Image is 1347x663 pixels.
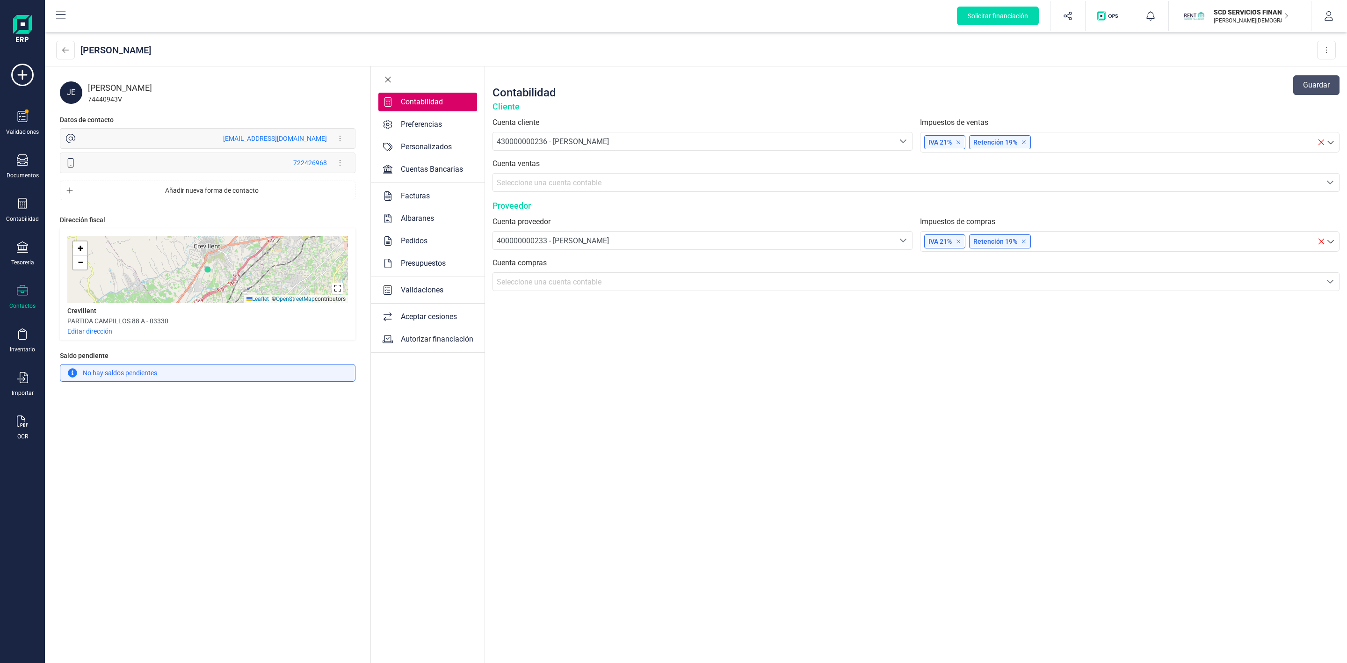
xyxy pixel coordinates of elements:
[1214,7,1289,17] p: SCD SERVICIOS FINANCIEROS SL
[1180,1,1300,31] button: SCSCD SERVICIOS FINANCIEROS SL[PERSON_NAME][DEMOGRAPHIC_DATA][DEMOGRAPHIC_DATA]
[270,296,272,302] span: |
[73,241,87,255] a: Zoom in
[497,178,601,187] span: Seleccione una cuenta contable
[6,128,39,136] div: Validaciones
[894,132,912,150] div: Seleccione una cuenta
[497,277,601,286] span: Seleccione una cuenta contable
[17,433,28,440] div: OCR
[7,172,39,179] div: Documentos
[497,137,609,146] span: 430000000236 - [PERSON_NAME]
[1091,1,1127,31] button: Logo de OPS
[492,100,1340,113] div: Cliente
[492,199,1340,212] div: Proveedor
[60,364,355,382] div: No hay saldos pendientes
[397,334,477,345] div: Autorizar financiación
[1321,174,1339,191] div: Seleccione una cuenta
[1214,17,1289,24] p: [PERSON_NAME][DEMOGRAPHIC_DATA][DEMOGRAPHIC_DATA]
[60,81,82,104] div: JE
[928,138,961,147] p: IVA 21%
[397,213,438,224] div: Albaranes
[73,255,87,270] a: Zoom out
[223,134,327,143] div: [EMAIL_ADDRESS][DOMAIN_NAME]
[1184,6,1204,26] img: SC
[88,81,355,95] div: [PERSON_NAME]
[920,117,1340,128] label: Impuestos de ventas
[920,216,1340,227] label: Impuestos de compras
[88,95,355,104] div: 74440943V
[204,266,211,273] img: Marker
[9,302,36,310] div: Contactos
[78,242,83,254] span: +
[492,216,912,227] label: Cuenta proveedor
[60,181,355,200] button: Añadir nueva forma de contacto
[492,257,1340,269] label: Cuenta compras
[497,236,609,245] span: 400000000233 - [PERSON_NAME]
[397,258,449,269] div: Presupuestos
[492,117,912,128] label: Cuenta cliente
[973,138,1027,147] p: Retención 19%
[928,237,961,246] p: IVA 21%
[67,316,168,326] div: PARTIDA CAMPILLOS 88 A - 03330
[397,284,447,296] div: Validaciones
[78,256,83,268] span: −
[397,164,467,175] div: Cuentas Bancarias
[80,44,151,57] div: [PERSON_NAME]
[11,259,34,266] div: Tesorería
[67,327,112,336] p: Editar dirección
[67,306,96,315] div: Crevillent
[397,190,434,202] div: Facturas
[492,158,1340,169] label: Cuenta ventas
[492,85,556,100] div: Contabilidad
[12,389,34,397] div: Importar
[276,296,315,302] a: OpenStreetMap
[77,186,347,195] span: Añadir nueva forma de contacto
[60,351,355,364] div: Saldo pendiente
[13,15,32,45] img: Logo Finanedi
[894,232,912,249] div: Seleccione una cuenta
[1097,11,1122,21] img: Logo de OPS
[1321,273,1339,291] div: Seleccione una cuenta
[60,215,105,225] div: Dirección fiscal
[397,311,461,322] div: Aceptar cesiones
[10,346,35,353] div: Inventario
[6,215,39,223] div: Contabilidad
[973,237,1027,246] p: Retención 19%
[244,295,348,303] div: © contributors
[397,235,431,247] div: Pedidos
[397,96,447,108] div: Contabilidad
[397,141,456,153] div: Personalizados
[1293,75,1340,95] button: Guardar
[246,296,269,302] a: Leaflet
[968,11,1028,21] span: Solicitar financiación
[60,115,114,124] div: Datos de contacto
[957,7,1039,25] button: Solicitar financiación
[293,158,327,168] div: 722426968
[397,119,446,130] div: Preferencias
